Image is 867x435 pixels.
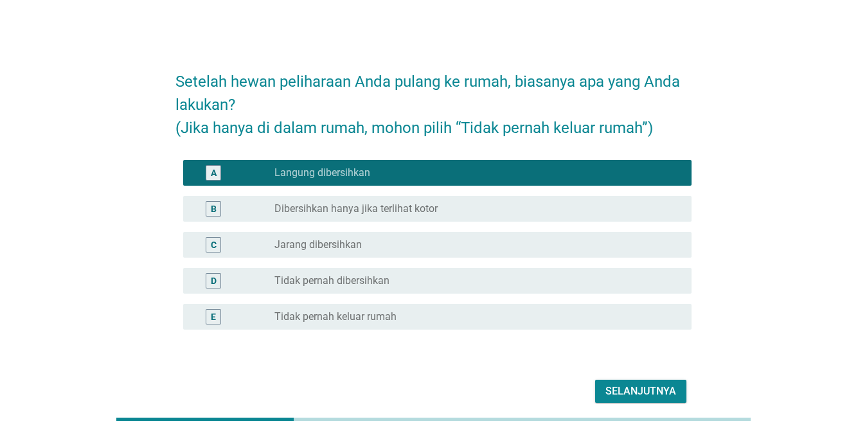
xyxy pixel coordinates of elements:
[211,166,217,179] div: A
[211,238,217,251] div: C
[274,202,438,215] label: Dibersihkan hanya jika terlihat kotor
[211,310,216,323] div: E
[175,57,692,139] h2: Setelah hewan peliharaan Anda pulang ke rumah, biasanya apa yang Anda lakukan? (Jika hanya di dal...
[595,380,686,403] button: Selanjutnya
[605,384,676,399] div: Selanjutnya
[211,274,217,287] div: D
[274,274,389,287] label: Tidak pernah dibersihkan
[211,202,217,215] div: B
[274,238,362,251] label: Jarang dibersihkan
[274,166,370,179] label: Langung dibersihkan
[274,310,397,323] label: Tidak pernah keluar rumah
